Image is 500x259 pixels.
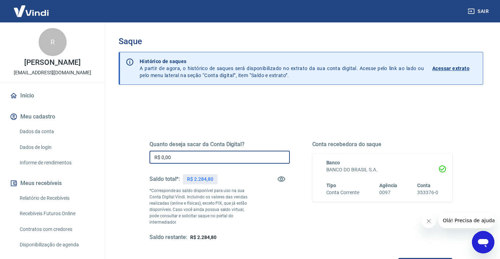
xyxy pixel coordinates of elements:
[17,191,96,205] a: Relatório de Recebíveis
[17,140,96,155] a: Dados de login
[466,5,492,18] button: Sair
[39,28,67,56] div: R
[149,188,255,225] p: *Corresponde ao saldo disponível para uso na sua Conta Digital Vindi. Incluindo os valores das ve...
[8,88,96,103] a: Início
[24,59,80,66] p: [PERSON_NAME]
[422,214,436,228] iframe: Fechar mensagem
[326,160,340,165] span: Banco
[312,141,453,148] h5: Conta recebedora do saque
[17,238,96,252] a: Disponibilização de agenda
[149,234,187,241] h5: Saldo restante:
[432,58,477,79] a: Acessar extrato
[4,5,59,11] span: Olá! Precisa de ajuda?
[379,189,398,196] h6: 0097
[8,176,96,191] button: Meus recebíveis
[140,58,424,65] p: Histórico de saques
[187,176,213,183] p: R$ 2.284,80
[190,234,216,240] span: R$ 2.284,80
[119,36,483,46] h3: Saque
[326,189,359,196] h6: Conta Corrente
[149,141,290,148] h5: Quanto deseja sacar da Conta Digital?
[14,69,91,76] p: [EMAIL_ADDRESS][DOMAIN_NAME]
[417,183,431,188] span: Conta
[8,0,54,22] img: Vindi
[17,222,96,237] a: Contratos com credores
[17,206,96,221] a: Recebíveis Futuros Online
[439,213,494,228] iframe: Mensagem da empresa
[326,166,439,173] h6: BANCO DO BRASIL S.A.
[326,183,336,188] span: Tipo
[149,176,180,183] h5: Saldo total*:
[379,183,398,188] span: Agência
[472,231,494,253] iframe: Botão para abrir a janela de mensagens
[140,58,424,79] p: A partir de agora, o histórico de saques será disponibilizado no extrato da sua conta digital. Ac...
[8,109,96,124] button: Meu cadastro
[432,65,469,72] p: Acessar extrato
[17,156,96,170] a: Informe de rendimentos
[17,124,96,139] a: Dados da conta
[417,189,438,196] h6: 353376-0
